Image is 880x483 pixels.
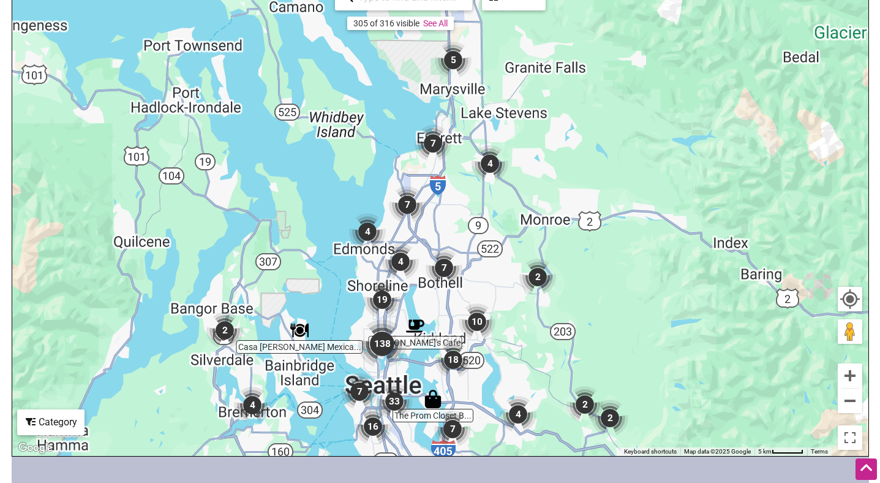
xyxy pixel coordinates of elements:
button: Keyboard shortcuts [624,447,677,456]
div: Category [18,411,83,434]
div: 7 [389,186,426,223]
div: Scroll Back to Top [856,458,877,480]
img: Google [15,440,56,456]
div: 4 [472,145,508,182]
div: 7 [341,373,378,410]
div: Filter by category [17,409,85,435]
div: 33 [376,383,413,420]
a: Open this area in Google Maps (opens a new window) [15,440,56,456]
div: 18 [435,341,472,378]
div: 2 [592,400,628,436]
div: 4 [234,387,271,424]
div: 4 [349,213,386,250]
div: 138 [358,319,407,368]
div: 7 [426,249,462,286]
a: Terms [811,448,828,455]
div: 2 [566,386,603,423]
span: Map data ©2025 Google [684,448,751,455]
div: 10 [459,303,495,340]
div: Casa Rojas Mexican Restaurant & Cantina [290,321,309,340]
span: 5 km [758,448,772,455]
div: 2 [519,259,556,295]
div: 19 [364,281,401,318]
a: See All [423,18,448,28]
button: Zoom out [838,389,862,413]
div: 4 [382,243,419,280]
div: 4 [500,396,536,433]
button: Map Scale: 5 km per 48 pixels [754,447,807,456]
div: 7 [434,411,471,447]
div: 7 [415,125,451,162]
div: 16 [355,408,391,445]
button: Your Location [838,287,862,311]
button: Zoom in [838,363,862,388]
div: The Prom Closet Boutique Consignment [424,390,442,408]
button: Toggle fullscreen view [837,424,863,451]
button: Drag Pegman onto the map to open Street View [838,319,862,344]
div: 5 [435,42,472,78]
div: Willy's Cafe [406,317,424,335]
div: 305 of 316 visible [353,18,419,28]
div: 2 [206,312,243,349]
